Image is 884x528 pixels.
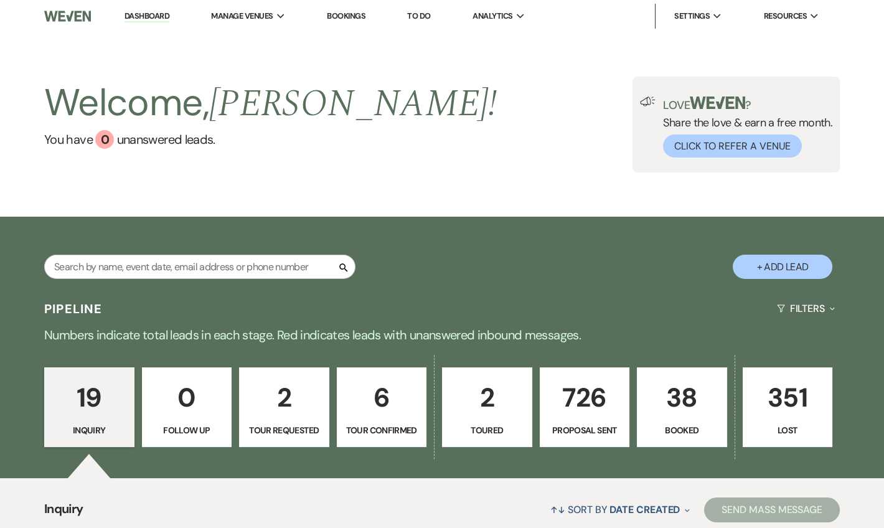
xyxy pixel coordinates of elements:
[345,423,419,437] p: Tour Confirmed
[327,11,365,21] a: Bookings
[764,10,807,22] span: Resources
[473,10,512,22] span: Analytics
[407,11,430,21] a: To Do
[44,300,103,318] h3: Pipeline
[690,97,745,109] img: weven-logo-green.svg
[545,493,695,526] button: Sort By Date Created
[550,503,565,516] span: ↑↓
[142,367,232,447] a: 0Follow Up
[609,503,680,516] span: Date Created
[44,130,497,149] a: You have 0 unanswered leads.
[125,11,169,22] a: Dashboard
[44,499,83,526] span: Inquiry
[733,255,832,279] button: + Add Lead
[772,292,840,325] button: Filters
[247,377,321,418] p: 2
[44,3,91,29] img: Weven Logo
[442,367,532,447] a: 2Toured
[52,423,126,437] p: Inquiry
[150,423,224,437] p: Follow Up
[704,497,840,522] button: Send Mass Message
[656,97,832,158] div: Share the love & earn a free month.
[637,367,727,447] a: 38Booked
[645,423,719,437] p: Booked
[450,377,524,418] p: 2
[640,97,656,106] img: loud-speaker-illustration.svg
[450,423,524,437] p: Toured
[150,377,224,418] p: 0
[663,134,802,158] button: Click to Refer a Venue
[44,255,355,279] input: Search by name, event date, email address or phone number
[44,367,134,447] a: 19Inquiry
[345,377,419,418] p: 6
[751,377,825,418] p: 351
[548,377,622,418] p: 726
[239,367,329,447] a: 2Tour Requested
[674,10,710,22] span: Settings
[52,377,126,418] p: 19
[95,130,114,149] div: 0
[211,10,273,22] span: Manage Venues
[663,97,832,111] p: Love ?
[743,367,833,447] a: 351Lost
[540,367,630,447] a: 726Proposal Sent
[209,75,497,133] span: [PERSON_NAME] !
[548,423,622,437] p: Proposal Sent
[337,367,427,447] a: 6Tour Confirmed
[44,77,497,130] h2: Welcome,
[247,423,321,437] p: Tour Requested
[645,377,719,418] p: 38
[751,423,825,437] p: Lost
